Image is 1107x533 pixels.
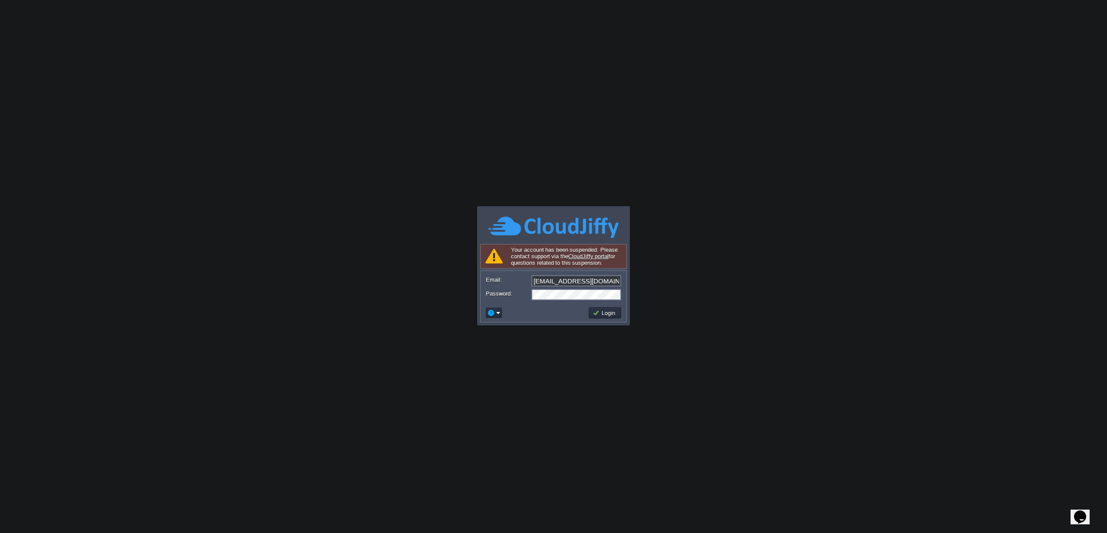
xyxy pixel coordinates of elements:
[480,244,627,269] div: Your account has been suspended. Please contact support via the for questions related to this sus...
[486,289,531,298] label: Password:
[593,309,618,317] button: Login
[568,253,609,260] a: CloudJiffy portal
[488,215,619,239] img: CloudJiffy
[486,275,531,284] label: Email:
[1071,498,1098,524] iframe: chat widget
